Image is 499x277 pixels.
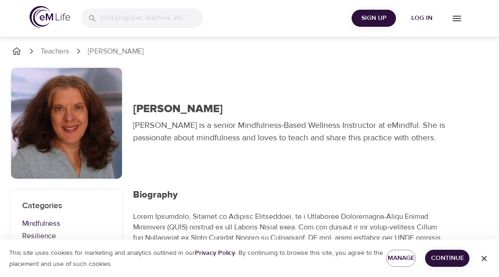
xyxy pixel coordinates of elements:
[400,10,444,27] button: Log in
[133,211,447,264] p: Lorem Ipsumdolo, Sitamet co Adipisc Elitseddoei, te i Utlaboree Doloremagna-Aliqu Enimad Minimven...
[133,102,223,116] h1: [PERSON_NAME]
[394,253,408,264] span: Manage
[101,8,203,28] input: Find programs, teachers, etc...
[133,190,447,200] h3: Biography
[30,6,70,28] img: logo
[432,253,462,264] span: Continue
[22,218,111,229] a: Mindfulness
[22,231,111,241] a: Resilience
[195,249,235,257] a: Privacy Policy
[22,201,111,211] h4: Categories
[355,12,392,24] span: Sign Up
[425,250,469,267] button: Continue
[88,46,144,57] p: [PERSON_NAME]
[41,46,69,57] a: Teachers
[133,119,480,144] p: [PERSON_NAME] is a senior Mindfulness-Based Wellness Instructor at eMindful. She is passionate ab...
[444,6,469,31] button: menu
[352,10,396,27] button: Sign Up
[11,46,488,57] nav: breadcrumb
[403,12,440,24] span: Log in
[386,250,416,267] button: Manage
